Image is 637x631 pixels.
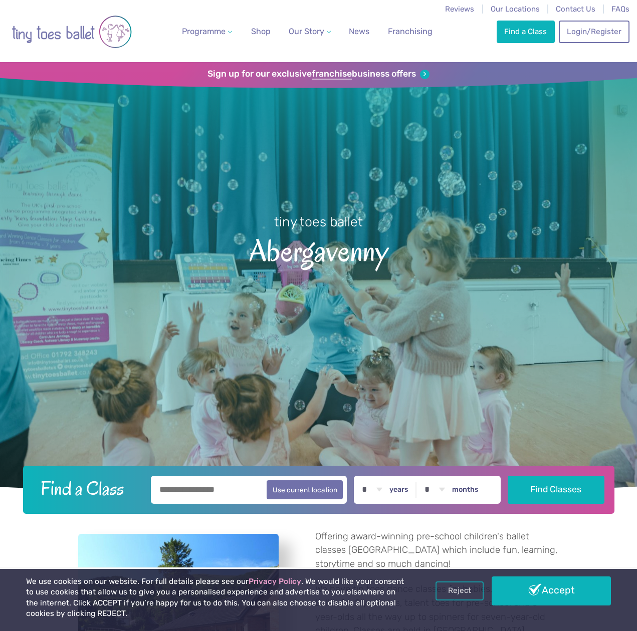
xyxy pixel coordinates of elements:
a: Find a Class [497,21,555,43]
p: Offering award-winning pre-school children's ballet classes [GEOGRAPHIC_DATA] which include fun, ... [315,530,559,571]
span: Our Story [289,27,324,36]
a: Reviews [445,5,474,14]
button: Use current location [267,480,343,499]
a: Programme [178,22,236,42]
label: months [452,485,479,494]
a: Login/Register [559,21,629,43]
a: Our Story [285,22,335,42]
button: Find Classes [508,476,604,504]
span: Shop [251,27,271,36]
a: Shop [247,22,275,42]
a: Our Locations [491,5,540,14]
small: tiny toes ballet [274,214,363,230]
span: Franchising [388,27,433,36]
img: tiny toes ballet [12,7,132,57]
a: News [345,22,373,42]
strong: franchise [312,69,352,80]
a: Accept [492,576,611,605]
span: News [349,27,369,36]
a: Contact Us [556,5,595,14]
a: Franchising [384,22,437,42]
a: Reject [436,581,484,600]
a: Sign up for our exclusivefranchisebusiness offers [207,69,430,80]
a: FAQs [611,5,629,14]
span: Abergavenny [16,231,621,268]
p: We use cookies on our website. For full details please see our . We would like your consent to us... [26,576,406,619]
h2: Find a Class [33,476,144,501]
span: Programme [182,27,226,36]
label: years [389,485,408,494]
a: Privacy Policy [249,577,301,586]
